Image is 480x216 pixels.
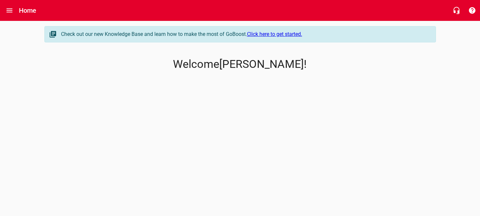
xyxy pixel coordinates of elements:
button: Open drawer [2,3,17,18]
a: Click here to get started. [247,31,302,37]
p: Welcome [PERSON_NAME] ! [44,58,436,71]
h6: Home [19,5,37,16]
div: Check out our new Knowledge Base and learn how to make the most of GoBoost. [61,30,429,38]
button: Support Portal [464,3,480,18]
button: Live Chat [449,3,464,18]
